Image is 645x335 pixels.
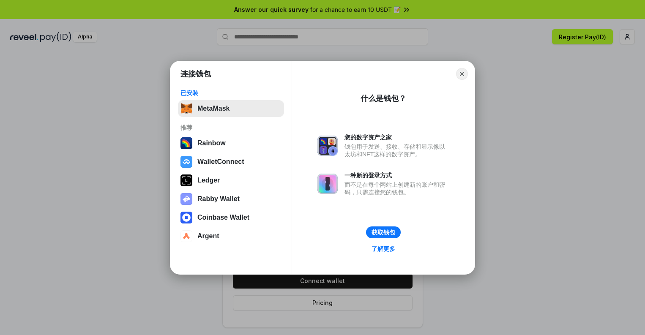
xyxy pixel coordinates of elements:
div: Rabby Wallet [197,195,240,203]
div: Rainbow [197,139,226,147]
img: svg+xml,%3Csvg%20width%3D%2228%22%20height%3D%2228%22%20viewBox%3D%220%200%2028%2028%22%20fill%3D... [180,212,192,223]
img: svg+xml,%3Csvg%20xmlns%3D%22http%3A%2F%2Fwww.w3.org%2F2000%2Fsvg%22%20fill%3D%22none%22%20viewBox... [317,136,338,156]
div: WalletConnect [197,158,244,166]
div: 您的数字资产之家 [344,133,449,141]
div: 什么是钱包？ [361,93,406,103]
img: svg+xml,%3Csvg%20xmlns%3D%22http%3A%2F%2Fwww.w3.org%2F2000%2Fsvg%22%20width%3D%2228%22%20height%3... [180,174,192,186]
button: Argent [178,228,284,245]
div: Ledger [197,177,220,184]
button: WalletConnect [178,153,284,170]
div: 了解更多 [372,245,395,253]
div: 钱包用于发送、接收、存储和显示像以太坊和NFT这样的数字资产。 [344,143,449,158]
img: svg+xml,%3Csvg%20width%3D%2228%22%20height%3D%2228%22%20viewBox%3D%220%200%2028%2028%22%20fill%3D... [180,230,192,242]
img: svg+xml,%3Csvg%20xmlns%3D%22http%3A%2F%2Fwww.w3.org%2F2000%2Fsvg%22%20fill%3D%22none%22%20viewBox... [317,174,338,194]
img: svg+xml,%3Csvg%20width%3D%22120%22%20height%3D%22120%22%20viewBox%3D%220%200%20120%20120%22%20fil... [180,137,192,149]
h1: 连接钱包 [180,69,211,79]
button: Rainbow [178,135,284,152]
div: 而不是在每个网站上创建新的账户和密码，只需连接您的钱包。 [344,181,449,196]
button: Close [456,68,468,80]
button: Rabby Wallet [178,191,284,207]
div: MetaMask [197,105,230,112]
img: svg+xml,%3Csvg%20width%3D%2228%22%20height%3D%2228%22%20viewBox%3D%220%200%2028%2028%22%20fill%3D... [180,156,192,168]
img: svg+xml,%3Csvg%20xmlns%3D%22http%3A%2F%2Fwww.w3.org%2F2000%2Fsvg%22%20fill%3D%22none%22%20viewBox... [180,193,192,205]
div: 已安装 [180,89,282,97]
button: Coinbase Wallet [178,209,284,226]
button: Ledger [178,172,284,189]
div: 获取钱包 [372,229,395,236]
div: 推荐 [180,124,282,131]
div: Coinbase Wallet [197,214,249,221]
img: svg+xml,%3Csvg%20fill%3D%22none%22%20height%3D%2233%22%20viewBox%3D%220%200%2035%2033%22%20width%... [180,103,192,114]
a: 了解更多 [366,243,400,254]
div: 一种新的登录方式 [344,172,449,179]
button: MetaMask [178,100,284,117]
div: Argent [197,232,219,240]
button: 获取钱包 [366,226,401,238]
